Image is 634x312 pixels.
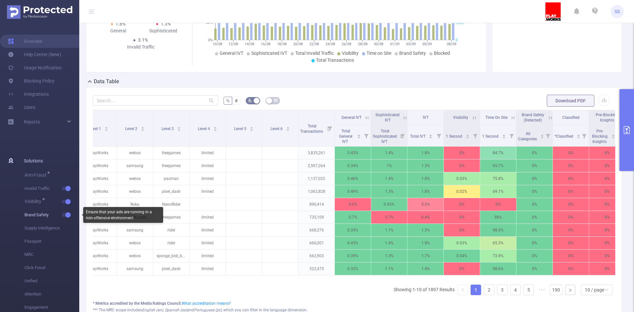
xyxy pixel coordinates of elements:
span: *Classified [554,134,574,139]
a: 1 [471,285,481,295]
p: 666,001 [299,237,335,249]
li: 3 [497,285,508,295]
tspan: 18/08 [277,42,287,46]
p: 69.1% [480,185,516,198]
span: Total Transactions [316,57,354,63]
p: 4.6% [335,198,371,211]
p: 0.7% [335,211,371,224]
p: 735,109 [299,211,335,224]
span: Level 1 [89,126,102,131]
span: Unified [24,274,79,288]
p: 1.8% [407,185,443,198]
i: icon: caret-up [286,126,290,128]
span: Brand Safety [24,208,79,222]
p: PlayWorks [81,172,117,185]
p: 0% [444,147,480,159]
div: General [95,27,141,34]
p: 0% [589,172,625,185]
span: Sophisticated IVT [375,113,400,122]
tspan: 350K [456,21,464,25]
p: 1.1% [371,262,407,275]
p: 0% [589,159,625,172]
p: 0% [444,262,480,275]
li: 2 [484,285,494,295]
span: # [235,98,238,103]
p: 98% [480,211,516,224]
p: 5.7% [371,211,407,224]
p: limited [190,172,226,185]
p: freegames [153,211,189,224]
a: 4 [511,285,520,295]
p: 0% [516,185,552,198]
button: Download PDF [547,95,594,107]
span: Anti-Fraud [24,173,49,177]
span: Attention [24,288,79,301]
i: Filter menu [580,125,589,146]
div: Sort [250,126,254,130]
span: Time on Site [367,51,391,56]
i: icon: caret-down [286,128,290,130]
p: 0% [553,211,589,224]
p: PlayWorks [81,147,117,159]
tspan: 0% [208,38,213,42]
i: icon: caret-down [141,128,144,130]
div: Sort [286,126,290,130]
p: 0% [589,262,625,275]
p: PlayWorks [81,159,117,172]
span: Click Fraud [24,261,79,274]
p: 0.43% [335,237,371,249]
span: Visibility [453,115,468,120]
p: 2,597,264 [299,159,335,172]
i: icon: caret-up [250,126,253,128]
p: 3,835,261 [299,147,335,159]
i: icon: caret-down [612,136,615,138]
p: 0% [444,224,480,236]
p: 75.8% [480,172,516,185]
tspan: 20/08 [293,42,303,46]
span: General IVT [220,51,243,56]
div: Invalid Traffic [118,44,163,51]
p: 0% [553,185,589,198]
p: 1.4% [371,237,407,249]
div: Sort [357,133,361,137]
p: webos [117,250,153,262]
span: IVT [423,115,429,120]
i: icon: caret-down [357,136,361,138]
p: Roku [117,198,153,211]
p: webos [117,147,153,159]
p: limited [190,159,226,172]
p: 0% [553,147,589,159]
tspan: 10/08 [213,42,222,46]
div: 10 / page [585,285,604,295]
span: Visibility [342,51,359,56]
a: 2 [484,285,494,295]
span: Solutions [24,154,43,167]
p: 0.03% [444,237,480,249]
span: Invalid Traffic [24,182,79,195]
p: PlayWorks [81,250,117,262]
p: 0% [516,237,552,249]
p: 0% [444,211,480,224]
tspan: 16/08 [261,42,270,46]
span: % [226,98,229,103]
p: 0% [589,198,625,211]
p: 0% [553,198,589,211]
i: icon: right [568,288,572,292]
p: 0% [589,250,625,262]
i: icon: caret-up [612,133,615,135]
p: freegames [153,147,189,159]
li: Next Page [565,285,576,295]
div: Sort [104,126,108,130]
p: limited [190,211,226,224]
span: Level 2 [125,126,138,131]
span: Passport [24,235,79,248]
p: 0% [553,237,589,249]
p: samsung [117,224,153,236]
p: 0% [516,147,552,159]
a: Integrations [8,87,49,101]
p: 98.5% [480,224,516,236]
i: icon: caret-up [213,126,217,128]
span: Brand Safety [399,51,426,56]
li: 190 [550,285,562,295]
